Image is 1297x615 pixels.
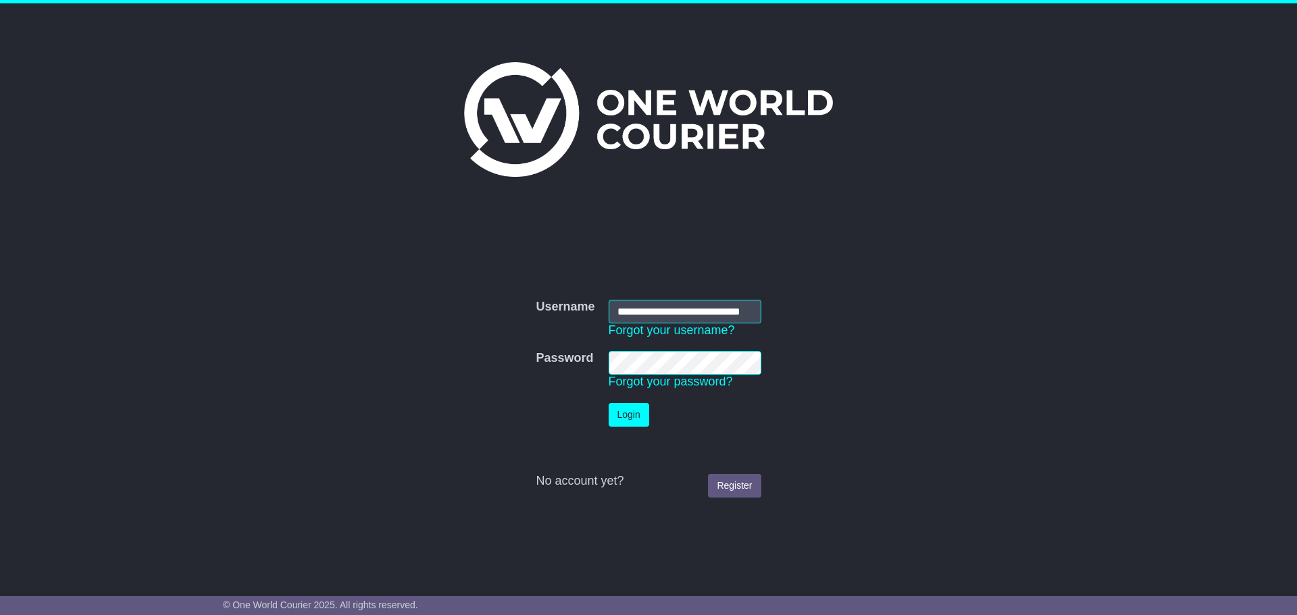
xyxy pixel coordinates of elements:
a: Register [708,474,761,498]
a: Forgot your password? [609,375,733,388]
img: One World [464,62,833,177]
label: Password [536,351,593,366]
div: No account yet? [536,474,761,489]
span: © One World Courier 2025. All rights reserved. [223,599,418,610]
button: Login [609,403,649,427]
label: Username [536,300,594,315]
a: Forgot your username? [609,323,735,337]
